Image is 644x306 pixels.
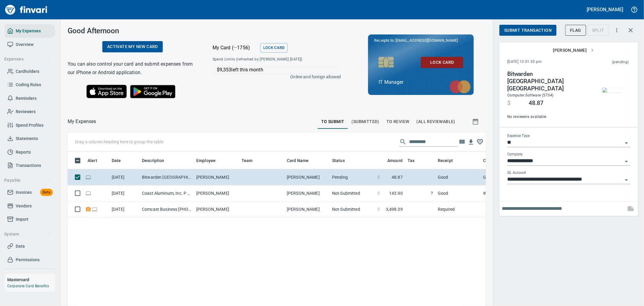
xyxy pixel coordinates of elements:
p: IT Manager [379,79,463,86]
td: Bitwarden [GEOGRAPHIC_DATA] [GEOGRAPHIC_DATA] [139,169,194,185]
span: Payable [4,177,50,184]
span: Tax [408,157,422,164]
span: System [4,230,50,238]
button: Open [622,176,631,184]
span: Submit Transaction [504,27,552,34]
span: Lock Card [263,44,285,51]
span: Status [332,157,345,164]
span: Reminders [16,95,37,102]
span: 3,498.39 [386,206,403,212]
button: Show transactions within a particular date range [466,114,486,129]
td: [PERSON_NAME] [284,185,330,201]
a: Transactions [5,159,55,172]
span: Amount [380,157,403,164]
span: 48.87 [392,174,403,180]
td: Pending [330,169,375,185]
a: Reviewers [5,105,55,119]
img: Finvari [4,2,49,17]
span: Receipt [438,157,461,164]
nav: breadcrumb [68,118,96,125]
a: Reminders [5,92,55,105]
a: InvoicesBeta [5,186,55,199]
td: [DATE] [109,169,139,185]
span: Spend Limits (refreshed by [PERSON_NAME] [DATE]) [213,57,321,63]
a: Corporate Card Benefits [7,284,49,288]
span: Date [112,157,129,164]
a: Overview [5,38,55,51]
span: Status [332,157,353,164]
p: My Expenses [68,118,96,125]
td: [PERSON_NAME] [194,185,239,201]
span: This records your note into the expense [623,201,638,216]
button: More [610,24,623,37]
span: Alert [88,157,97,164]
button: Column choices favorited. Click to reset to default [476,137,485,146]
img: receipts%2Ftapani%2F2025-08-24%2FwRyD7Dpi8Aanou5rLXT8HKXjbai2__j7PIe3UvL7WDc7HB4TI8.jpg [602,88,622,93]
span: Coding [483,157,497,164]
span: Employee [196,157,223,164]
a: Reports [5,145,55,159]
p: Drag a column heading here to group the table [75,139,163,145]
button: Payable [2,175,52,186]
button: Close transaction [623,23,638,37]
span: $ [377,206,380,212]
td: [DATE] [109,201,139,217]
span: Description [142,157,165,164]
span: Unable to determine tax [408,190,433,196]
span: (pending) [577,59,629,65]
td: [PERSON_NAME] [194,201,239,217]
img: Get it on Google Play [127,82,179,102]
td: Not-Submitted [330,185,375,201]
span: Reviewers [16,108,36,116]
a: Vendors [5,199,55,213]
span: Online transaction [91,207,98,211]
span: Expenses [4,55,50,63]
p: Receipts to: [374,37,468,44]
span: No reviewers available [507,114,589,120]
td: Comcast Business [PHONE_NUMBER] [GEOGRAPHIC_DATA] [139,201,194,217]
td: [PERSON_NAME] [284,201,330,217]
h5: [PERSON_NAME] [587,6,623,13]
p: My Card (···1756) [213,44,258,51]
td: Work Order (1) [481,185,632,201]
td: Required [435,201,481,217]
a: Statements [5,132,55,145]
span: Online transaction [85,175,91,179]
a: Import [5,213,55,226]
a: Permissions [5,253,55,267]
span: Card Name [287,157,309,164]
span: Team [242,157,253,164]
label: Expense Type [507,134,530,138]
span: [EMAIL_ADDRESS][DOMAIN_NAME] [395,37,458,43]
button: Choose columns to display [457,137,466,146]
span: Receipt [438,157,453,164]
span: My Expenses [16,27,41,35]
span: To Review [386,118,409,125]
button: System [2,229,52,240]
a: Data [5,239,55,253]
span: [PERSON_NAME] [553,47,594,54]
button: Open [622,157,631,166]
td: Coast Aluminum, Inc. P Portland OR [139,185,194,201]
span: Employee [196,157,216,164]
span: Permissions [16,256,40,264]
span: Computer Software (5734) [507,93,554,97]
label: GL Account [507,171,526,175]
span: Transactions [16,162,41,169]
h3: Good Afternoon [68,27,197,35]
span: Description [142,157,172,164]
span: (Submitted) [352,118,379,125]
a: My Expenses [5,24,55,38]
span: Coding Rules [16,81,41,89]
td: [DATE] [109,185,139,201]
span: Online transaction [85,191,91,195]
img: Download on the App Store [86,85,127,98]
h6: Mastercard [7,276,55,283]
span: [DATE] 12:51:35 pm [507,59,577,65]
button: Submit Transaction [499,25,556,36]
span: $ [507,99,511,107]
button: Lock Card [421,57,463,68]
h4: Bitwarden [GEOGRAPHIC_DATA] [GEOGRAPHIC_DATA] [507,70,589,92]
a: Spend Profiles [5,119,55,132]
